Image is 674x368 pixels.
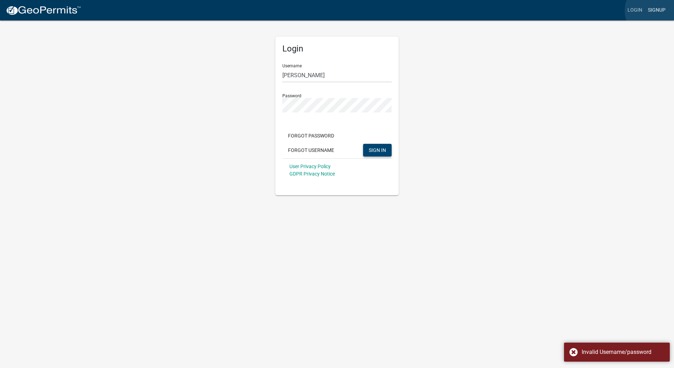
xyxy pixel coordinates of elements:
[282,129,340,142] button: Forgot Password
[282,144,340,157] button: Forgot Username
[625,4,645,17] a: Login
[289,171,335,177] a: GDPR Privacy Notice
[282,44,392,54] h5: Login
[363,144,392,157] button: SIGN IN
[645,4,668,17] a: Signup
[582,348,664,356] div: Invalid Username/password
[369,147,386,153] span: SIGN IN
[289,164,331,169] a: User Privacy Policy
